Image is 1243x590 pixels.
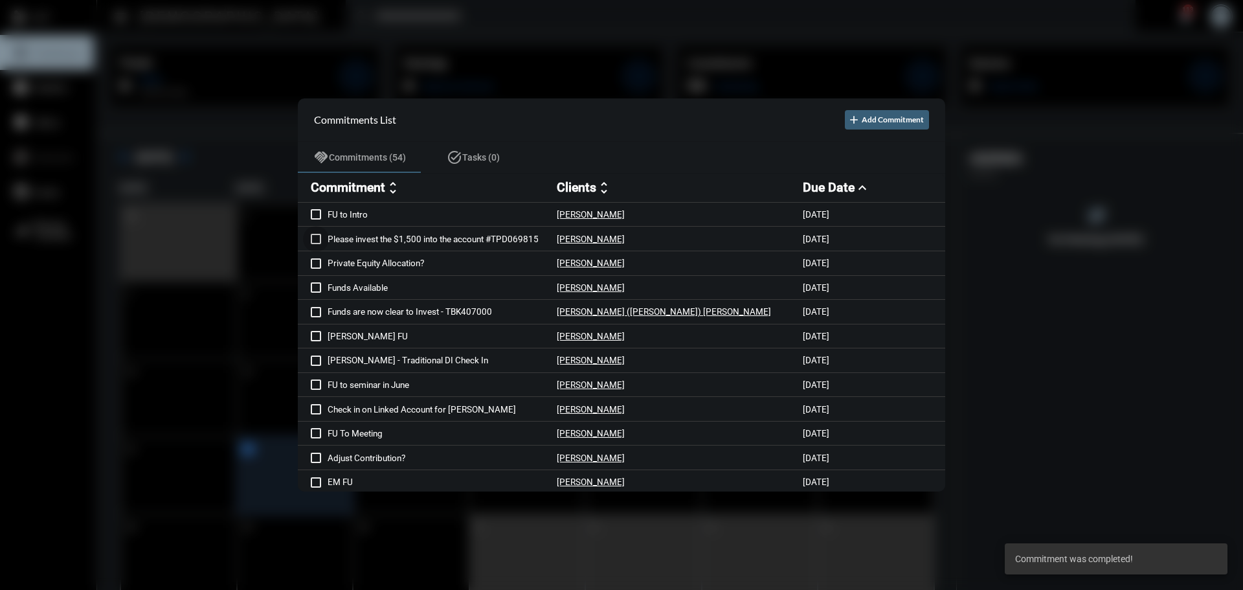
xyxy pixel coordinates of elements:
p: FU to Intro [328,209,557,220]
p: [PERSON_NAME] [557,477,625,487]
p: [PERSON_NAME] - Traditional DI Check In [328,355,557,365]
p: [PERSON_NAME] [557,428,625,438]
p: [DATE] [803,258,829,268]
p: Adjust Contribution? [328,453,557,463]
p: [DATE] [803,477,829,487]
mat-icon: add [847,113,860,126]
p: [PERSON_NAME] [557,234,625,244]
p: [DATE] [803,428,829,438]
p: [DATE] [803,282,829,293]
p: [DATE] [803,209,829,220]
h2: Due Date [803,180,855,195]
p: EM FU [328,477,557,487]
p: [PERSON_NAME] [557,331,625,341]
p: Please invest the $1,500 into the account #TPD069815 [328,234,557,244]
p: FU To Meeting [328,428,557,438]
p: FU to seminar in June [328,380,557,390]
h2: Commitments List [314,113,396,126]
p: [DATE] [803,380,829,390]
p: [PERSON_NAME] [557,380,625,390]
p: [PERSON_NAME] FU [328,331,557,341]
mat-icon: unfold_more [385,180,401,196]
p: [DATE] [803,355,829,365]
p: [DATE] [803,404,829,414]
p: [DATE] [803,306,829,317]
p: [DATE] [803,453,829,463]
p: [PERSON_NAME] [557,355,625,365]
p: Private Equity Allocation? [328,258,557,268]
p: [PERSON_NAME] [557,453,625,463]
span: Tasks (0) [462,152,500,163]
h2: Clients [557,180,596,195]
mat-icon: task_alt [447,150,462,165]
p: Check in on Linked Account for [PERSON_NAME] [328,404,557,414]
p: Funds are now clear to Invest - TBK407000 [328,306,557,317]
span: Commitments (54) [329,152,406,163]
p: [PERSON_NAME] [557,258,625,268]
mat-icon: handshake [313,150,329,165]
p: Funds Available [328,282,557,293]
span: Commitment was completed! [1015,552,1133,565]
h2: Commitment [311,180,385,195]
button: Add Commitment [845,110,929,130]
p: [PERSON_NAME] [557,209,625,220]
p: [PERSON_NAME] [557,404,625,414]
mat-icon: expand_less [855,180,870,196]
p: [PERSON_NAME] ([PERSON_NAME]) [PERSON_NAME] [557,306,771,317]
mat-icon: unfold_more [596,180,612,196]
p: [DATE] [803,234,829,244]
p: [DATE] [803,331,829,341]
p: [PERSON_NAME] [557,282,625,293]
